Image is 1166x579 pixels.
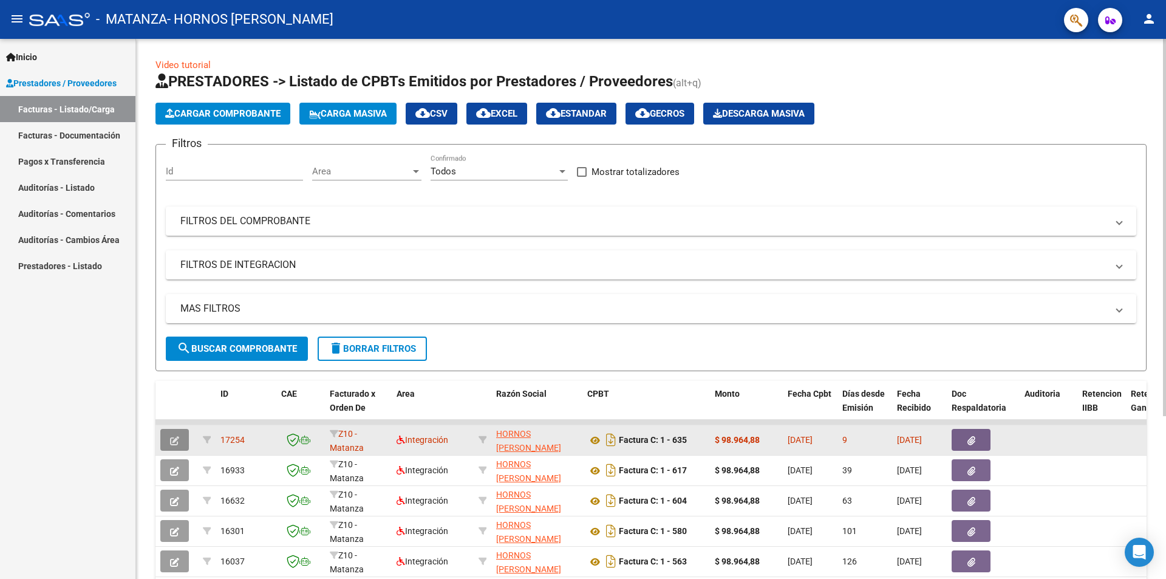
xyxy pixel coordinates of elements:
[952,389,1006,413] span: Doc Respaldatoria
[415,106,430,120] mat-icon: cloud_download
[619,557,687,567] strong: Factura C: 1 - 563
[788,557,813,566] span: [DATE]
[330,389,375,413] span: Facturado x Orden De
[892,381,947,434] datatable-header-cell: Fecha Recibido
[837,381,892,434] datatable-header-cell: Días desde Emisión
[167,6,333,33] span: - HORNOS [PERSON_NAME]
[406,103,457,125] button: CSV
[397,389,415,399] span: Area
[703,103,814,125] app-download-masive: Descarga masiva de comprobantes (adjuntos)
[715,496,760,505] strong: $ 98.964,88
[673,77,701,89] span: (alt+q)
[603,461,619,480] i: Descargar documento
[635,106,650,120] mat-icon: cloud_download
[703,103,814,125] button: Descarga Masiva
[496,389,547,399] span: Razón Social
[842,557,857,566] span: 126
[397,557,448,566] span: Integración
[330,550,364,574] span: Z10 - Matanza
[466,103,527,125] button: EXCEL
[619,527,687,536] strong: Factura C: 1 - 580
[276,381,325,434] datatable-header-cell: CAE
[496,550,561,574] span: HORNOS [PERSON_NAME]
[415,108,448,119] span: CSV
[619,436,687,445] strong: Factura C: 1 - 635
[166,207,1136,236] mat-expansion-panel-header: FILTROS DEL COMPROBANTE
[476,108,517,119] span: EXCEL
[897,557,922,566] span: [DATE]
[431,166,456,177] span: Todos
[330,520,364,544] span: Z10 - Matanza
[330,429,364,453] span: Z10 - Matanza
[619,496,687,506] strong: Factura C: 1 - 604
[783,381,837,434] datatable-header-cell: Fecha Cpbt
[496,520,561,544] span: HORNOS [PERSON_NAME]
[397,526,448,536] span: Integración
[155,60,211,70] a: Video tutorial
[603,521,619,541] i: Descargar documento
[180,214,1107,228] mat-panel-title: FILTROS DEL COMPROBANTE
[220,526,245,536] span: 16301
[947,381,1020,434] datatable-header-cell: Doc Respaldatoria
[496,518,578,544] div: 27354004122
[312,166,411,177] span: Area
[330,490,364,513] span: Z10 - Matanza
[842,435,847,445] span: 9
[166,250,1136,279] mat-expansion-panel-header: FILTROS DE INTEGRACION
[397,496,448,505] span: Integración
[220,557,245,566] span: 16037
[536,103,616,125] button: Estandar
[897,496,922,505] span: [DATE]
[180,302,1107,315] mat-panel-title: MAS FILTROS
[281,389,297,399] span: CAE
[788,496,813,505] span: [DATE]
[897,389,931,413] span: Fecha Recibido
[329,343,416,354] span: Borrar Filtros
[715,465,760,475] strong: $ 98.964,88
[582,381,710,434] datatable-header-cell: CPBT
[220,496,245,505] span: 16632
[96,6,167,33] span: - MATANZA
[1077,381,1126,434] datatable-header-cell: Retencion IIBB
[842,389,885,413] span: Días desde Emisión
[299,103,397,125] button: Carga Masiva
[603,491,619,510] i: Descargar documento
[392,381,474,434] datatable-header-cell: Area
[842,496,852,505] span: 63
[788,465,813,475] span: [DATE]
[496,490,561,513] span: HORNOS [PERSON_NAME]
[220,465,245,475] span: 16933
[1082,389,1122,413] span: Retencion IIBB
[180,258,1107,272] mat-panel-title: FILTROS DE INTEGRACION
[715,526,760,536] strong: $ 98.964,88
[496,427,578,453] div: 27354004122
[603,430,619,450] i: Descargar documento
[329,341,343,355] mat-icon: delete
[10,12,24,26] mat-icon: menu
[6,50,37,64] span: Inicio
[166,294,1136,323] mat-expansion-panel-header: MAS FILTROS
[1025,389,1060,399] span: Auditoria
[713,108,805,119] span: Descarga Masiva
[155,73,673,90] span: PRESTADORES -> Listado de CPBTs Emitidos por Prestadores / Proveedores
[842,526,857,536] span: 101
[715,435,760,445] strong: $ 98.964,88
[496,459,561,483] span: HORNOS [PERSON_NAME]
[635,108,684,119] span: Gecros
[715,557,760,566] strong: $ 98.964,88
[546,108,607,119] span: Estandar
[397,465,448,475] span: Integración
[1125,538,1154,567] div: Open Intercom Messenger
[220,389,228,399] span: ID
[715,389,740,399] span: Monto
[788,435,813,445] span: [DATE]
[842,465,852,475] span: 39
[220,435,245,445] span: 17254
[788,389,831,399] span: Fecha Cpbt
[166,135,208,152] h3: Filtros
[491,381,582,434] datatable-header-cell: Razón Social
[603,552,619,571] i: Descargar documento
[626,103,694,125] button: Gecros
[496,457,578,483] div: 27354004122
[165,108,281,119] span: Cargar Comprobante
